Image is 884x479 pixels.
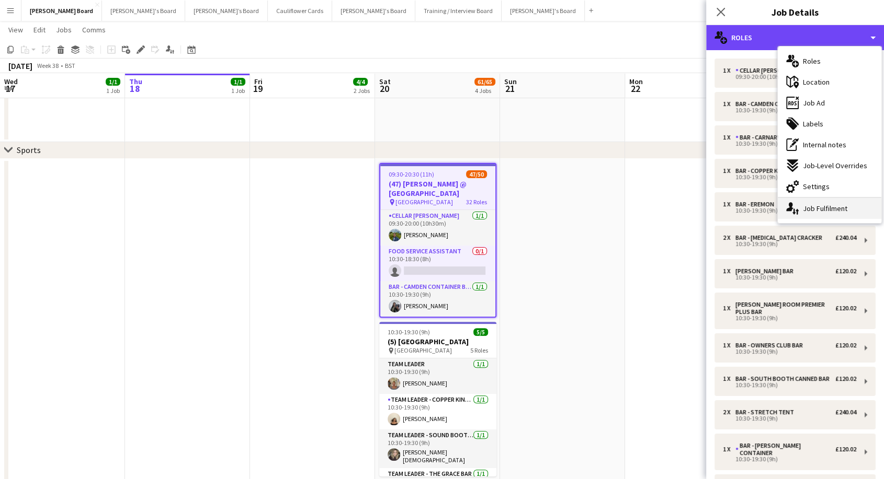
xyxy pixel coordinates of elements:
div: £120.02 [835,446,856,453]
span: 5 Roles [470,346,488,354]
div: 1 x [723,375,735,382]
div: 1 x [723,342,735,349]
span: Settings [803,182,830,191]
div: Bar - Stretch Tent [735,408,798,416]
span: Sat [379,77,391,86]
button: [PERSON_NAME]'s Board [102,1,185,21]
span: Wed [4,77,18,86]
span: 1/1 [231,78,245,86]
div: £240.04 [835,408,856,416]
div: 1 x [723,267,735,275]
span: Comms [82,25,106,34]
h3: Job Details [706,5,884,19]
div: Bar - Owners Club Bar [735,342,807,349]
span: Location [803,77,830,87]
div: 10:30-19:30 (9h) [723,416,856,421]
div: 4 Jobs [475,87,495,95]
span: [GEOGRAPHIC_DATA] [395,198,453,206]
div: Bar - [MEDICAL_DATA] Cracker [735,234,826,241]
div: 10:30-19:30 (9h) [723,349,856,354]
button: [PERSON_NAME]'s Board [332,1,415,21]
app-card-role: TEAM LEADER1/110:30-19:30 (9h)[PERSON_NAME] [379,358,496,394]
a: Jobs [52,23,76,37]
span: 21 [503,83,517,95]
span: Mon [629,77,643,86]
div: 10:30-19:30 (9h) [723,275,856,280]
span: 10:30-19:30 (9h) [388,328,430,336]
app-card-role: Food Service Assistant0/110:30-18:30 (8h) [380,246,495,281]
div: 10:30-19:30 (9h) [723,108,856,113]
div: 10:30-19:30 (9h) [723,141,856,146]
button: [PERSON_NAME]’s Board [185,1,268,21]
span: Internal notes [803,140,846,149]
span: 32 Roles [466,198,487,206]
span: 22 [628,83,643,95]
div: 10:30-19:30 (9h) [723,316,856,321]
a: View [4,23,27,37]
app-job-card: 10:30-19:30 (9h)5/5(5) [GEOGRAPHIC_DATA] [GEOGRAPHIC_DATA]5 RolesTEAM LEADER1/110:30-19:30 (9h)[P... [379,322,496,476]
a: Comms [78,23,110,37]
div: 1 Job [106,87,120,95]
div: 1 x [723,446,735,453]
div: Bar - Eremon [735,201,778,208]
div: 2 x [723,234,735,241]
div: £240.04 [835,234,856,241]
div: [PERSON_NAME] Bar [735,267,798,275]
span: Job-Level Overrides [803,161,867,170]
div: 1 x [723,167,735,174]
div: 2 Jobs [354,87,370,95]
div: [PERSON_NAME] Room Premier Plus Bar [735,301,835,316]
app-card-role: Team Leader - Sound Booth Canned Bar1/110:30-19:30 (9h)[PERSON_NAME][DEMOGRAPHIC_DATA] [379,429,496,468]
div: £120.02 [835,305,856,312]
button: [PERSON_NAME] Board [21,1,102,21]
div: Sports [17,145,41,155]
div: Bar - South Booth Canned Bar [735,375,834,382]
div: 1 Job [231,87,245,95]
span: 19 [253,83,263,95]
div: 10:30-19:30 (9h) [723,382,856,388]
span: 47/50 [466,170,487,178]
div: £120.02 [835,267,856,275]
div: Bar - [PERSON_NAME] Container [735,442,835,457]
div: 1 x [723,305,735,312]
div: BST [65,62,75,69]
span: View [8,25,23,34]
span: Week 38 [35,62,61,69]
div: 1 x [723,134,735,141]
span: 20 [378,83,391,95]
app-job-card: 09:30-20:30 (11h)47/50(47) [PERSON_NAME] @ [GEOGRAPHIC_DATA] [GEOGRAPHIC_DATA]32 RolesCellar [PER... [379,163,496,318]
span: Thu [129,77,142,86]
div: [DATE] [8,61,32,71]
span: 09:30-20:30 (11h) [389,170,434,178]
h3: (5) [GEOGRAPHIC_DATA] [379,337,496,346]
span: 1/1 [106,78,120,86]
div: 2 x [723,408,735,416]
span: Sun [504,77,517,86]
div: Bar - Copper King Bar [735,167,804,174]
app-card-role: Team Leader - Copper King Bar1/110:30-19:30 (9h)[PERSON_NAME] [379,394,496,429]
div: £120.02 [835,342,856,349]
div: 10:30-19:30 (9h) [723,457,856,462]
div: Bar - Carnarvon [735,134,794,141]
span: Edit [33,25,46,34]
button: Cauliflower Cards [268,1,332,21]
div: 10:30-19:30 (9h) [723,241,856,247]
span: 4/4 [353,78,368,86]
div: 09:30-20:00 (10h30m) [723,74,856,79]
div: Roles [706,25,884,50]
div: 10:30-19:30 (9h) [723,208,856,213]
span: 61/65 [474,78,495,86]
span: 5/5 [473,328,488,336]
h3: (47) [PERSON_NAME] @ [GEOGRAPHIC_DATA] [380,179,495,198]
div: Cellar [PERSON_NAME] [735,67,811,74]
a: Edit [29,23,50,37]
button: [PERSON_NAME]'s Board [502,1,585,21]
span: Fri [254,77,263,86]
div: 1 x [723,201,735,208]
span: 18 [128,83,142,95]
span: Job Ad [803,98,825,108]
div: 10:30-19:30 (9h) [723,174,856,180]
div: £120.02 [835,375,856,382]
